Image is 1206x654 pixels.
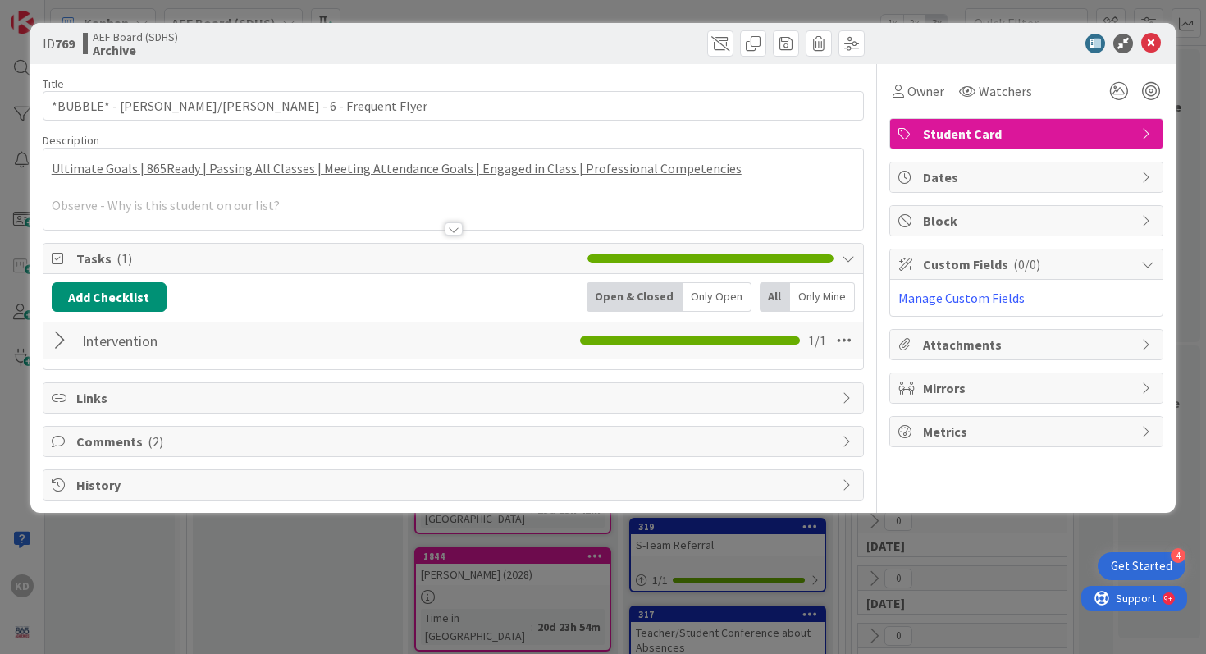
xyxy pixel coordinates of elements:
[808,331,826,350] span: 1 / 1
[907,81,944,101] span: Owner
[76,249,580,268] span: Tasks
[83,7,91,20] div: 9+
[760,282,790,312] div: All
[898,290,1025,306] a: Manage Custom Fields
[1013,256,1040,272] span: ( 0/0 )
[923,124,1133,144] span: Student Card
[923,422,1133,441] span: Metrics
[76,388,834,408] span: Links
[1171,548,1185,563] div: 4
[790,282,855,312] div: Only Mine
[93,30,178,43] span: AEF Board (SDHS)
[43,76,64,91] label: Title
[979,81,1032,101] span: Watchers
[52,282,167,312] button: Add Checklist
[76,432,834,451] span: Comments
[52,160,742,176] u: Ultimate Goals | 865Ready | Passing All Classes | Meeting Attendance Goals | Engaged in Class | P...
[148,433,163,450] span: ( 2 )
[76,326,423,355] input: Add Checklist...
[76,475,834,495] span: History
[923,335,1133,354] span: Attachments
[55,35,75,52] b: 769
[116,250,132,267] span: ( 1 )
[43,133,99,148] span: Description
[923,254,1133,274] span: Custom Fields
[1111,558,1172,574] div: Get Started
[923,211,1133,231] span: Block
[93,43,178,57] b: Archive
[43,34,75,53] span: ID
[34,2,75,22] span: Support
[1098,552,1185,580] div: Open Get Started checklist, remaining modules: 4
[683,282,751,312] div: Only Open
[587,282,683,312] div: Open & Closed
[923,378,1133,398] span: Mirrors
[43,91,865,121] input: type card name here...
[923,167,1133,187] span: Dates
